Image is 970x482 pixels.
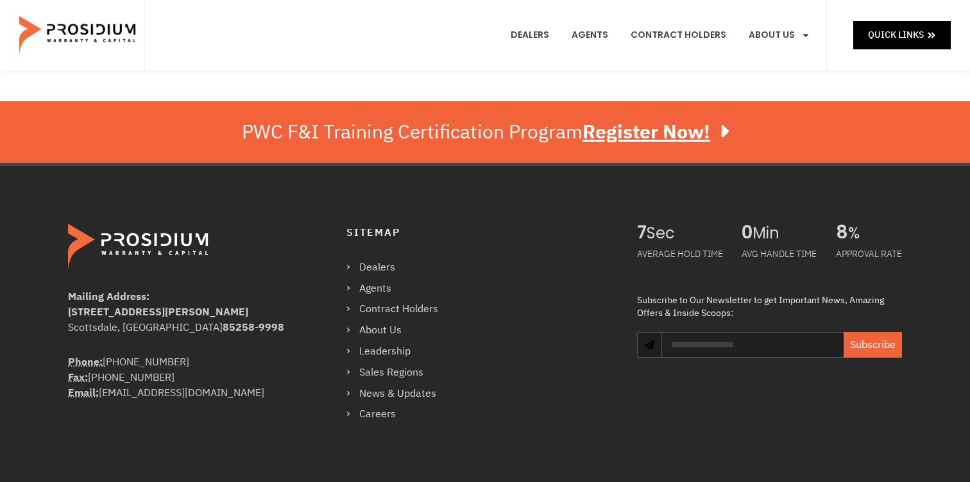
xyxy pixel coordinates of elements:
strong: Phone: [68,354,103,370]
div: AVERAGE HOLD TIME [637,243,723,265]
a: About Us [739,12,820,59]
a: Careers [346,405,451,424]
form: Newsletter Form [661,332,902,370]
abbr: Email Address [68,385,99,401]
div: [PHONE_NUMBER] [PHONE_NUMBER] [EMAIL_ADDRESS][DOMAIN_NAME] [68,354,294,401]
nav: Menu [501,12,820,59]
div: AVG HANDLE TIME [742,243,817,265]
span: 7 [637,224,647,243]
b: 85258-9998 [223,320,284,335]
a: Contract Holders [346,300,451,319]
nav: Menu [346,258,451,424]
strong: Fax: [68,370,88,385]
a: Agents [346,279,451,298]
h4: Sitemap [346,224,611,242]
a: Dealers [346,258,451,277]
a: Quick Links [853,21,951,49]
span: 0 [742,224,753,243]
span: Quick Links [868,27,924,43]
abbr: Phone Number [68,354,103,370]
div: APPROVAL RATE [836,243,902,265]
span: 8 [836,224,848,243]
b: [STREET_ADDRESS][PERSON_NAME] [68,304,248,320]
a: Contract Holders [621,12,736,59]
span: Sec [647,224,723,243]
div: Scottsdale, [GEOGRAPHIC_DATA] [68,320,294,335]
a: About Us [346,321,451,340]
strong: Email: [68,385,99,401]
button: Subscribe [844,332,902,358]
span: % [848,224,902,243]
div: Subscribe to Our Newsletter to get Important News, Amazing Offers & Inside Scoops: [637,294,902,319]
a: Dealers [501,12,559,59]
a: Sales Regions [346,363,451,382]
span: Min [753,224,817,243]
div: PWC F&I Training Certification Program [242,120,729,144]
a: Leadership [346,342,451,361]
u: Register Now! [583,117,710,146]
a: News & Updates [346,385,451,403]
abbr: Fax [68,370,88,385]
b: Mailing Address: [68,289,149,304]
span: Subscribe [850,337,896,353]
a: Agents [562,12,618,59]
